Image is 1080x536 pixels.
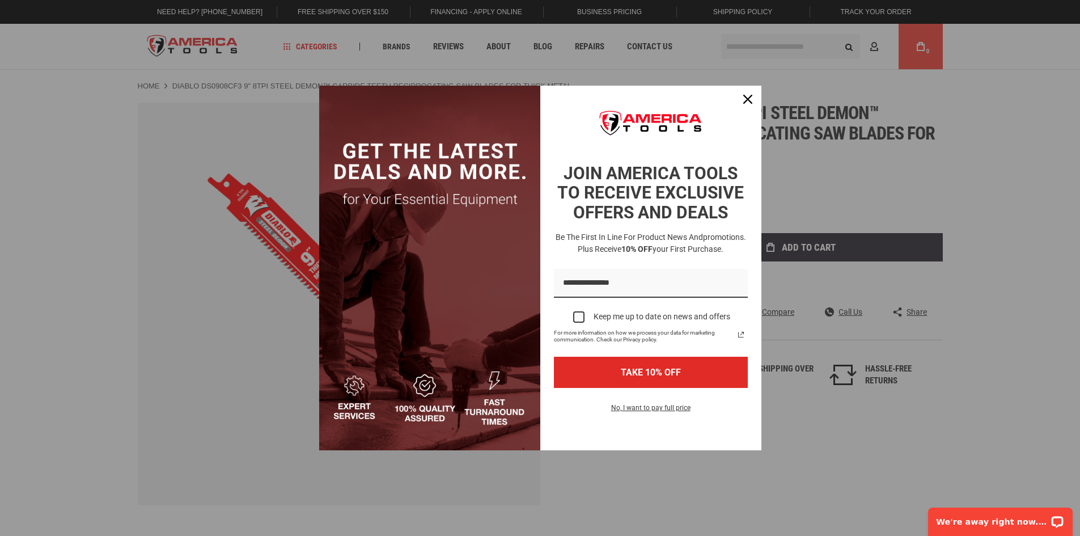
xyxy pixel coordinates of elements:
svg: close icon [743,95,752,104]
iframe: LiveChat chat widget [921,500,1080,536]
button: Close [734,86,761,113]
h3: Be the first in line for product news and [552,231,750,255]
button: No, I want to pay full price [602,402,700,421]
svg: link icon [734,328,748,341]
a: Read our Privacy Policy [734,328,748,341]
input: Email field [554,269,748,298]
strong: 10% OFF [621,244,653,254]
strong: JOIN AMERICA TOOLS TO RECEIVE EXCLUSIVE OFFERS AND DEALS [557,163,744,222]
div: Keep me up to date on news and offers [594,312,730,322]
span: For more information on how we process your data for marketing communication. Check our Privacy p... [554,330,734,343]
button: TAKE 10% OFF [554,357,748,388]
